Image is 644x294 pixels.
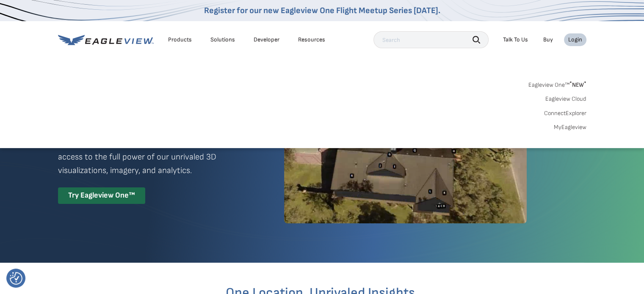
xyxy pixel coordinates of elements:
button: Consent Preferences [10,272,22,285]
img: Revisit consent button [10,272,22,285]
a: Buy [543,36,553,44]
p: A premium digital experience that provides seamless access to the full power of our unrivaled 3D ... [58,137,254,177]
div: Products [168,36,192,44]
span: NEW [569,81,586,88]
div: Solutions [210,36,235,44]
input: Search [373,31,489,48]
a: ConnectExplorer [544,110,586,117]
a: Register for our new Eagleview One Flight Meetup Series [DATE]. [204,5,440,16]
div: Try Eagleview One™ [58,187,145,204]
div: Talk To Us [503,36,528,44]
a: Developer [254,36,279,44]
a: MyEagleview [554,124,586,131]
a: Eagleview One™*NEW* [528,79,586,88]
div: Login [568,36,582,44]
div: Resources [298,36,325,44]
a: Eagleview Cloud [545,95,586,103]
